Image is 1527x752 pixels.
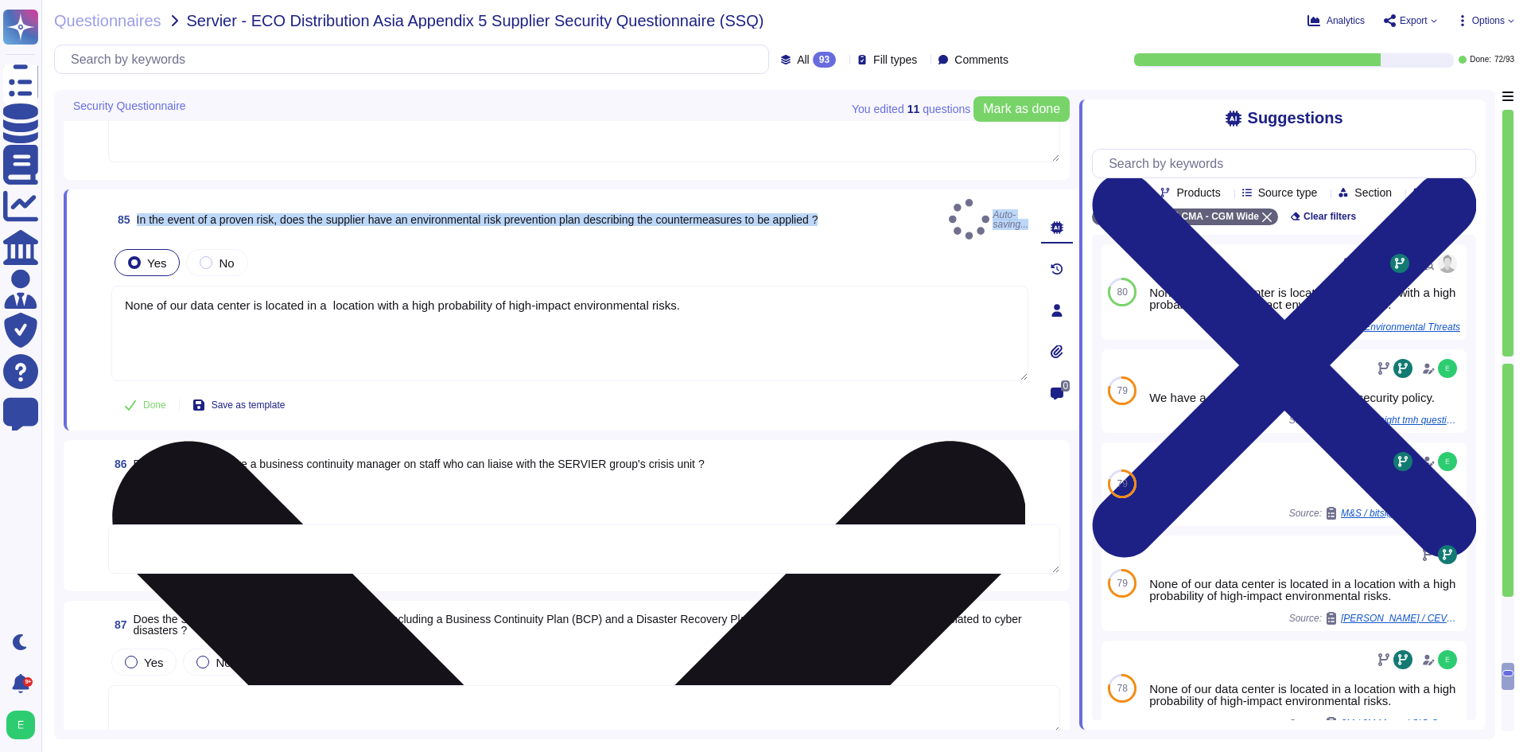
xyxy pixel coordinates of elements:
img: user [6,711,35,739]
span: All [797,54,810,65]
button: Mark as done [973,96,1070,122]
span: Auto-saving... [949,199,1028,240]
textarea: None of our data center is located in a location with a high probability of high-impact environme... [111,286,1028,381]
span: 79 [1117,579,1127,588]
span: In the event of a proven risk, does the supplier have an environmental risk prevention plan descr... [137,213,818,226]
div: None of our data center is located in a location with a high probability of high-impact environme... [1149,683,1460,707]
span: Comments [954,54,1008,65]
span: 79 [1117,386,1127,395]
input: Search by keywords [63,45,768,73]
span: Options [1472,16,1505,25]
img: user [1438,650,1457,669]
div: 93 [813,52,836,68]
span: 0 [1061,380,1070,392]
img: user [1438,452,1457,471]
span: Security Questionnaire [73,100,186,111]
span: 79 [1117,479,1127,489]
span: 86 [108,458,127,470]
span: Questionnaires [54,13,161,29]
span: 80 [1117,287,1127,297]
span: 85 [111,214,130,225]
span: 3M / 3M Manual SIG Questionnaire (1) [1341,719,1460,728]
span: Servier - ECO Distribution Asia Appendix 5 Supplier Security Questionnaire (SSQ) [187,13,764,29]
span: 87 [108,619,127,630]
span: Analytics [1327,16,1365,25]
input: Search by keywords [1101,150,1475,177]
img: user [1438,254,1457,273]
span: Source: [1289,717,1460,730]
span: No [219,256,234,270]
img: user [1438,359,1457,378]
span: Mark as done [983,103,1060,115]
b: 11 [907,103,920,115]
div: 9+ [23,677,33,687]
button: Analytics [1307,14,1365,27]
span: Export [1400,16,1428,25]
span: 72 / 93 [1494,56,1514,64]
span: You edited question s [852,103,970,115]
button: user [3,707,46,742]
span: 78 [1117,684,1127,693]
span: Fill types [873,54,917,65]
span: Done: [1470,56,1491,64]
span: Yes [147,256,166,270]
